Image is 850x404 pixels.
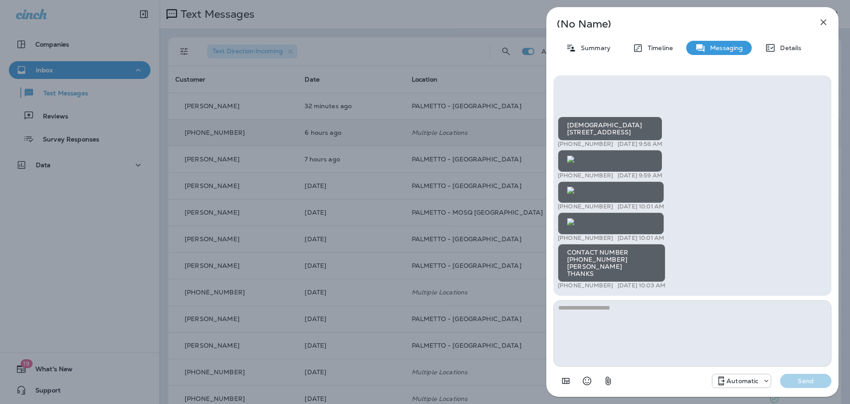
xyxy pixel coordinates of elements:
p: [PHONE_NUMBER] [558,203,613,210]
p: [DATE] 10:01 AM [618,203,664,210]
p: (No Name) [557,20,799,27]
p: Summary [576,44,610,51]
p: [PHONE_NUMBER] [558,172,613,179]
p: [DATE] 10:03 AM [618,282,665,289]
button: Select an emoji [578,372,596,390]
p: Details [776,44,801,51]
img: twilio-download [567,156,574,163]
img: twilio-download [567,187,574,194]
button: Add in a premade template [557,372,575,390]
p: Timeline [643,44,673,51]
p: [DATE] 9:58 AM [618,141,662,148]
p: [PHONE_NUMBER] [558,235,613,242]
p: Automatic [726,377,758,384]
p: Messaging [706,44,743,51]
div: [DEMOGRAPHIC_DATA] [STREET_ADDRESS] [558,117,662,141]
div: CONTACT NUMBER [PHONE_NUMBER] [PERSON_NAME] THANKS [558,244,665,282]
p: [DATE] 9:59 AM [618,172,662,179]
p: [DATE] 10:01 AM [618,235,664,242]
p: [PHONE_NUMBER] [558,282,613,289]
img: twilio-download [567,218,574,225]
p: [PHONE_NUMBER] [558,141,613,148]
